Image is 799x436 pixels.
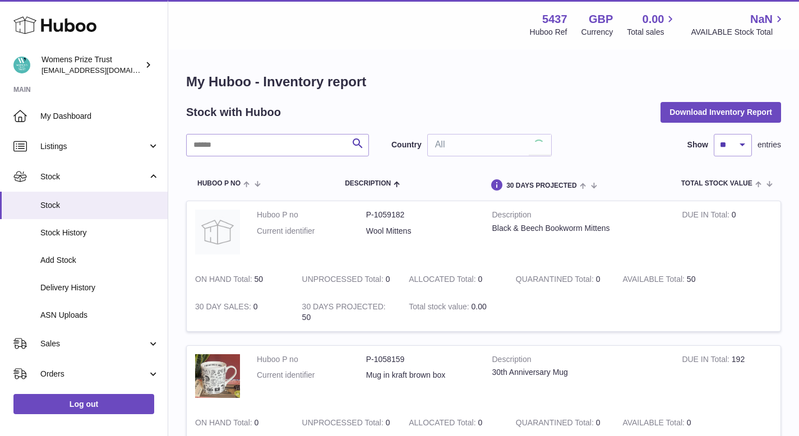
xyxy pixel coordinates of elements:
[682,355,731,367] strong: DUE IN Total
[40,141,147,152] span: Listings
[627,27,677,38] span: Total sales
[472,302,487,311] span: 0.00
[257,370,366,381] dt: Current identifier
[195,210,240,254] img: product image
[581,27,613,38] div: Currency
[40,228,159,238] span: Stock History
[294,293,401,331] td: 50
[40,369,147,379] span: Orders
[187,293,294,331] td: 0
[661,102,781,122] button: Download Inventory Report
[13,57,30,73] img: info@womensprizeforfiction.co.uk
[366,370,475,381] dd: Mug in kraft brown box
[195,418,255,430] strong: ON HAND Total
[294,266,401,293] td: 0
[687,140,708,150] label: Show
[195,354,240,398] img: product image
[516,418,596,430] strong: QUARANTINED Total
[302,302,386,314] strong: 30 DAYS PROJECTED
[492,223,666,234] div: Black & Beech Bookworm Mittens
[302,418,386,430] strong: UNPROCESSED Total
[750,12,773,27] span: NaN
[186,73,781,91] h1: My Huboo - Inventory report
[13,394,154,414] a: Log out
[40,310,159,321] span: ASN Uploads
[643,12,664,27] span: 0.00
[622,275,686,286] strong: AVAILABLE Total
[40,255,159,266] span: Add Stock
[40,282,159,293] span: Delivery History
[41,66,165,75] span: [EMAIL_ADDRESS][DOMAIN_NAME]
[596,418,601,427] span: 0
[195,302,253,314] strong: 30 DAY SALES
[758,140,781,150] span: entries
[409,275,478,286] strong: ALLOCATED Total
[542,12,567,27] strong: 5437
[409,418,478,430] strong: ALLOCATED Total
[673,346,780,409] td: 192
[596,275,601,284] span: 0
[40,200,159,211] span: Stock
[40,338,147,349] span: Sales
[302,275,386,286] strong: UNPROCESSED Total
[614,266,721,293] td: 50
[40,111,159,122] span: My Dashboard
[516,275,596,286] strong: QUARANTINED Total
[681,180,752,187] span: Total stock value
[492,354,666,368] strong: Description
[257,354,366,365] dt: Huboo P no
[589,12,613,27] strong: GBP
[187,266,294,293] td: 50
[257,226,366,236] dt: Current identifier
[691,12,786,38] a: NaN AVAILABLE Stock Total
[622,418,686,430] strong: AVAILABLE Total
[492,210,666,223] strong: Description
[366,226,475,236] dd: Wool Mittens
[682,210,731,222] strong: DUE IN Total
[41,54,142,76] div: Womens Prize Trust
[186,105,281,120] h2: Stock with Huboo
[627,12,677,38] a: 0.00 Total sales
[345,180,391,187] span: Description
[492,367,666,378] div: 30th Anniversary Mug
[40,171,147,182] span: Stock
[195,275,255,286] strong: ON HAND Total
[530,27,567,38] div: Huboo Ref
[400,266,507,293] td: 0
[673,201,780,266] td: 0
[257,210,366,220] dt: Huboo P no
[366,354,475,365] dd: P-1058159
[506,182,577,189] span: 30 DAYS PROJECTED
[391,140,422,150] label: Country
[409,302,471,314] strong: Total stock value
[366,210,475,220] dd: P-1059182
[691,27,786,38] span: AVAILABLE Stock Total
[197,180,241,187] span: Huboo P no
